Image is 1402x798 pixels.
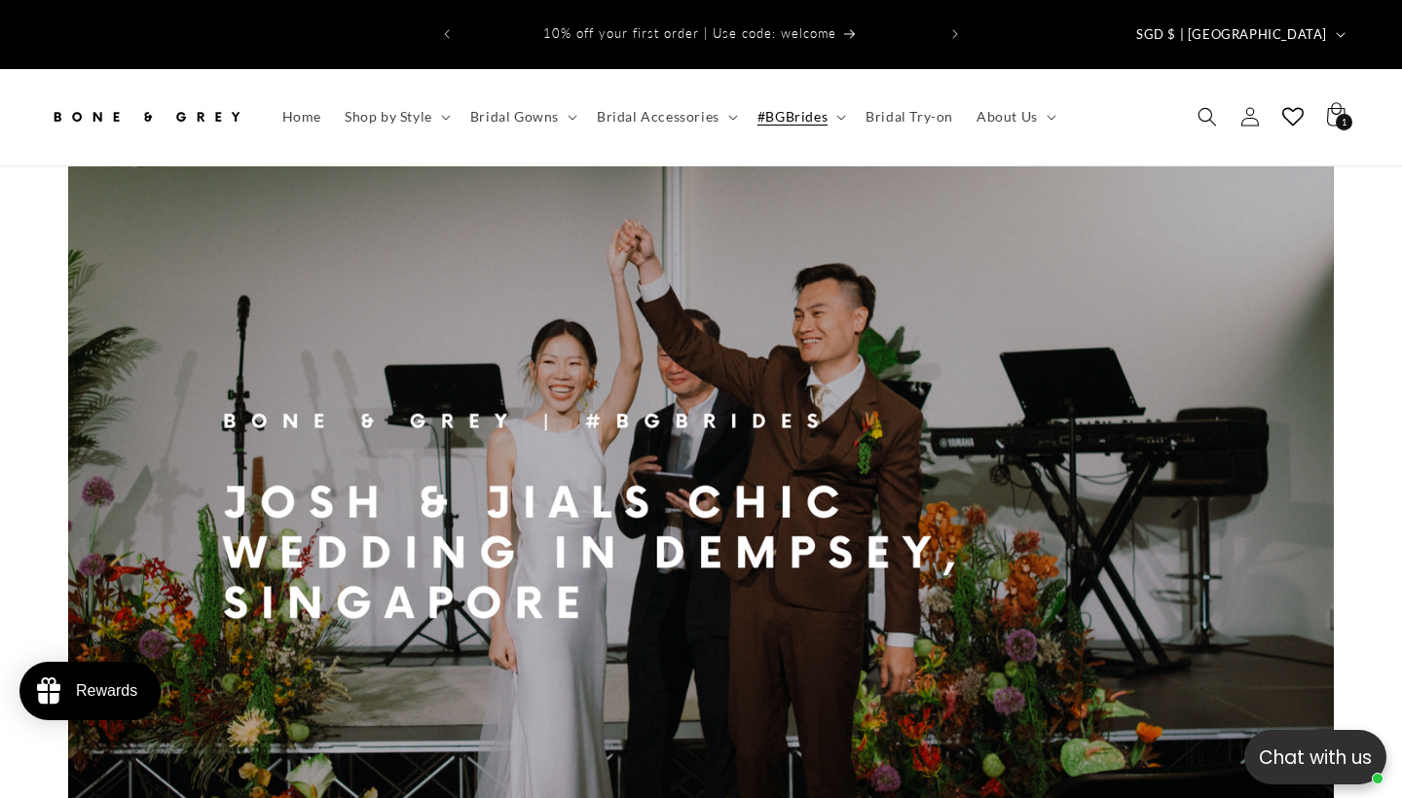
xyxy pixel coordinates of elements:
button: Previous announcement [425,16,468,53]
span: #BGBrides [757,108,828,126]
summary: Shop by Style [333,96,459,137]
p: Chat with us [1244,744,1386,772]
span: SGD $ | [GEOGRAPHIC_DATA] [1136,25,1327,45]
summary: Search [1186,95,1229,138]
div: Rewards [76,682,137,700]
button: Next announcement [934,16,977,53]
button: Open chatbox [1244,730,1386,784]
summary: About Us [965,96,1064,137]
summary: #BGBrides [746,96,854,137]
a: Bone and Grey Bridal [42,89,251,146]
span: 1 [1342,114,1347,130]
span: 10% off your first order | Use code: welcome [543,25,836,41]
span: Bridal Accessories [597,108,719,126]
img: Bone and Grey Bridal [49,95,243,138]
button: SGD $ | [GEOGRAPHIC_DATA] [1125,16,1353,53]
summary: Bridal Accessories [585,96,746,137]
span: About Us [977,108,1038,126]
a: Bridal Try-on [854,96,965,137]
span: Shop by Style [345,108,432,126]
span: Bridal Try-on [866,108,953,126]
span: Home [282,108,321,126]
span: Bridal Gowns [470,108,559,126]
summary: Bridal Gowns [459,96,585,137]
a: Home [271,96,333,137]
